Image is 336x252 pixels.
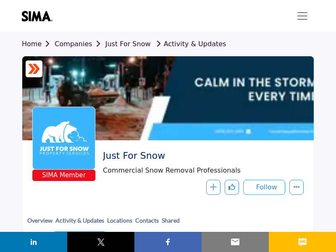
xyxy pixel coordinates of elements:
a: Shared [161,216,180,231]
a: Overview [27,216,53,231]
a: Activity & Updates [153,40,226,48]
img: twitter sharing button [96,237,106,247]
img: ASM Certified [28,63,40,75]
a: Home [22,40,55,48]
a: Contacts [135,216,159,231]
button: More details [289,180,304,195]
button: Follow [243,180,285,195]
button: Toggle navigation [291,8,314,24]
span: Commercial Snow Removal Professionals [103,165,299,176]
img: linkedin sharing button [29,237,39,247]
a: Just For Snow [105,40,151,48]
a: Companies [55,40,105,48]
img: sms sharing button [297,237,307,247]
img: email sharing button [230,237,240,247]
span: SIMA Member [34,171,94,180]
img: site Logo [22,11,57,21]
button: Like [225,180,239,195]
img: facebook sharing button [163,237,173,247]
a: Activity & Updates [55,216,105,232]
a: Locations [107,216,133,231]
h2: Just For Snow [103,150,299,161]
